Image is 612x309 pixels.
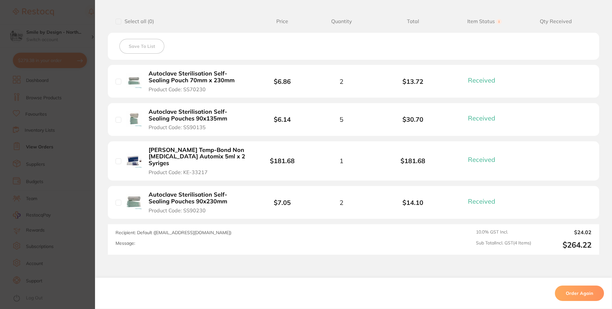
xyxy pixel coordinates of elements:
b: Autoclave Sterilisation Self- Sealing Pouches 90x230mm [149,191,247,205]
span: Received [468,114,495,122]
label: Message: [116,241,135,246]
span: Select all ( 0 ) [121,18,154,24]
span: Received [468,155,495,163]
img: Autoclave Sterilisation Self- Sealing Pouches 90x135mm [126,111,142,127]
button: Autoclave Sterilisation Self- Sealing Pouches 90x135mm Product Code: SS90135 [147,108,249,131]
span: Item Status [449,18,520,24]
span: Sub Total Incl. GST ( 4 Items) [476,240,531,250]
span: 1 [340,157,343,164]
span: 2 [340,199,343,206]
img: Autoclave Sterilisation Self- Sealing Pouch 70mm x 230mm [126,73,142,89]
b: $181.68 [270,157,295,165]
button: Save To List [119,39,164,54]
img: Autoclave Sterilisation Self- Sealing Pouches 90x230mm [126,194,142,210]
b: Autoclave Sterilisation Self- Sealing Pouch 70mm x 230mm [149,70,247,84]
b: $30.70 [377,116,449,123]
button: Autoclave Sterilisation Self- Sealing Pouch 70mm x 230mm Product Code: SS70230 [147,70,249,93]
button: Received [466,114,503,122]
b: $181.68 [377,157,449,164]
span: 10.0 % GST Incl. [476,229,531,235]
span: Product Code: SS90230 [149,207,206,213]
output: $264.22 [536,240,591,250]
b: [PERSON_NAME] Temp-Bond Non [MEDICAL_DATA] Automix 5ml x 2 Syriges [149,147,247,167]
span: 2 [340,78,343,85]
button: Order Again [555,286,604,301]
span: Received [468,76,495,84]
button: Autoclave Sterilisation Self- Sealing Pouches 90x230mm Product Code: SS90230 [147,191,249,214]
b: $13.72 [377,78,449,85]
span: Qty Received [520,18,591,24]
button: [PERSON_NAME] Temp-Bond Non [MEDICAL_DATA] Automix 5ml x 2 Syriges Product Code: KE-33217 [147,146,249,175]
span: 5 [340,116,343,123]
output: $24.02 [536,229,591,235]
span: Received [468,197,495,205]
b: $7.05 [274,199,291,207]
b: Autoclave Sterilisation Self- Sealing Pouches 90x135mm [149,109,247,122]
b: $14.10 [377,199,449,206]
span: Quantity [306,18,377,24]
span: Total [377,18,449,24]
span: Price [258,18,306,24]
button: Received [466,155,503,163]
img: Kerr Temp-Bond Non Eugenol Automix 5ml x 2 Syriges [126,153,142,168]
span: Product Code: KE-33217 [149,169,208,175]
button: Received [466,76,503,84]
span: Recipient: Default ( [EMAIL_ADDRESS][DOMAIN_NAME] ) [116,230,231,235]
button: Received [466,197,503,205]
span: Product Code: SS70230 [149,86,206,92]
b: $6.14 [274,115,291,123]
span: Product Code: SS90135 [149,124,206,130]
b: $6.86 [274,77,291,85]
